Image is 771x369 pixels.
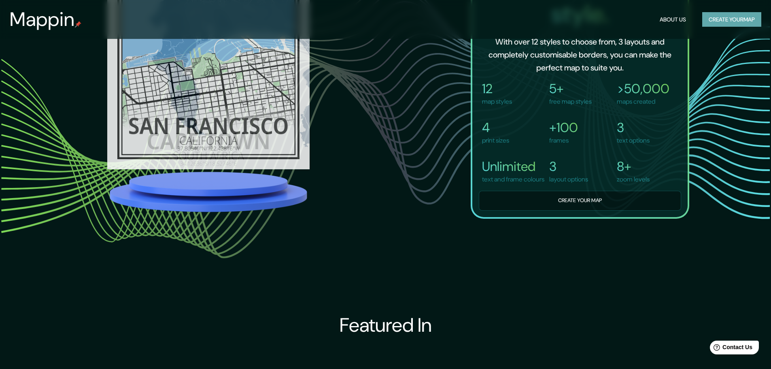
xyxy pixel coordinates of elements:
[549,97,592,107] p: free map styles
[482,81,512,97] h4: 12
[482,136,509,145] p: print sizes
[699,337,762,360] iframe: Help widget launcher
[549,119,578,136] h4: +100
[482,175,544,184] p: text and frame colours
[75,21,81,28] img: mappin-pin
[482,158,544,175] h4: Unlimited
[485,35,675,74] h6: With over 12 styles to choose from, 3 layouts and completely customisable borders, you can make t...
[482,97,512,107] p: map styles
[10,8,75,31] h3: Mappin
[549,81,592,97] h4: 5+
[549,175,588,184] p: layout options
[617,136,650,145] p: text options
[702,12,761,27] button: Create yourmap
[617,158,650,175] h4: 8+
[617,119,650,136] h4: 3
[549,158,588,175] h4: 3
[617,175,650,184] p: zoom levels
[617,81,669,97] h4: >50,000
[340,314,432,337] h3: Featured In
[107,169,310,214] img: platform.png
[617,97,669,107] p: maps created
[479,191,681,211] button: Create your map
[656,12,689,27] button: About Us
[549,136,578,145] p: frames
[482,119,509,136] h4: 4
